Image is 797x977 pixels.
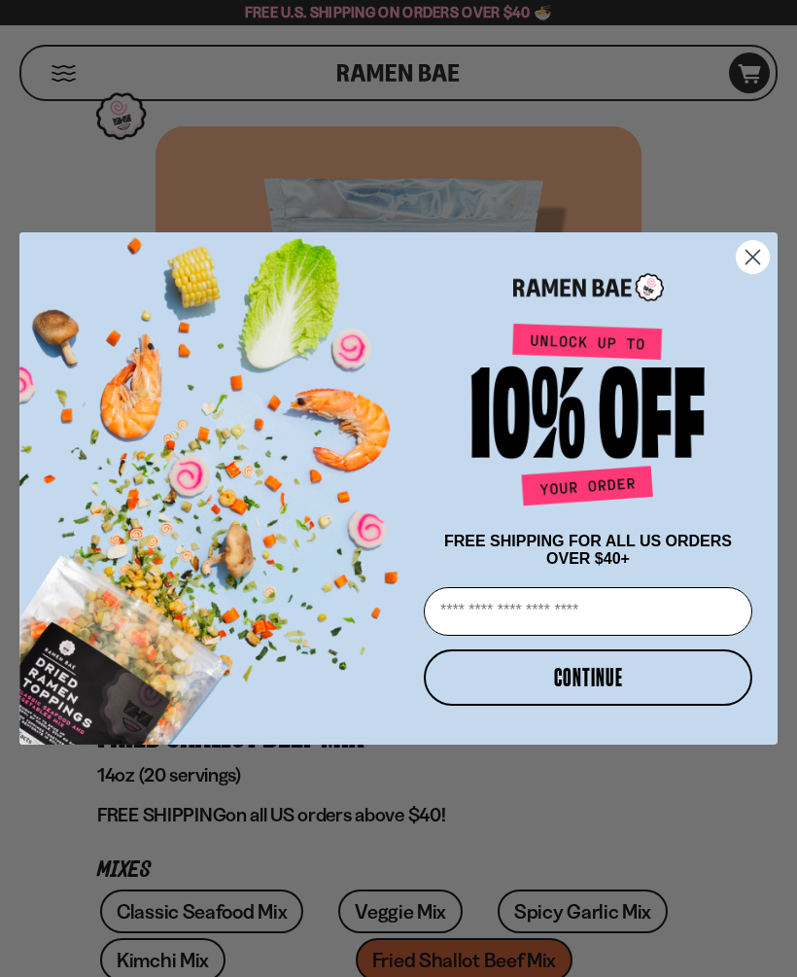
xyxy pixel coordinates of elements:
img: Unlock up to 10% off [467,323,710,513]
span: FREE SHIPPING FOR ALL US ORDERS OVER $40+ [444,533,732,567]
button: Close dialog [736,240,770,274]
button: CONTINUE [424,649,752,706]
img: ce7035ce-2e49-461c-ae4b-8ade7372f32c.png [19,216,416,745]
img: Ramen Bae Logo [513,271,664,303]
